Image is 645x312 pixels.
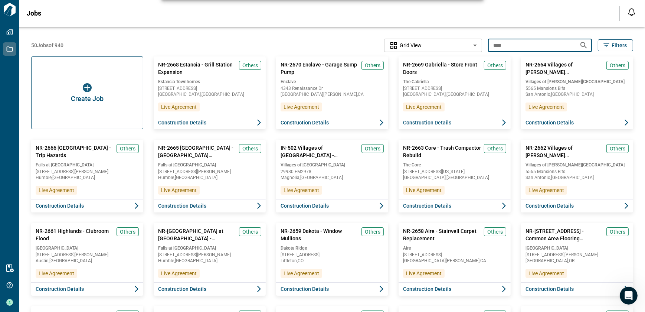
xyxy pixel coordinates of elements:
span: Live Agreement [284,270,319,277]
span: Construction Details [281,202,329,209]
span: NR-[STREET_ADDRESS] - Common Area Flooring Replacement [526,227,603,242]
button: Construction Details [154,116,266,129]
span: Jobs [27,10,41,17]
span: [STREET_ADDRESS] [281,253,384,257]
span: Construction Details [526,119,574,126]
span: Humble , [GEOGRAPHIC_DATA] [158,259,261,263]
span: Live Agreement [528,270,564,277]
span: Falls at [GEOGRAPHIC_DATA] [36,162,139,168]
span: NR-2668 Estancia - Grill Station Expansion [158,61,236,76]
span: Create Job [71,95,104,103]
span: Villages of [PERSON_NAME][GEOGRAPHIC_DATA] [526,79,629,85]
span: NR-2664 Villages of [PERSON_NAME][GEOGRAPHIC_DATA] - Interior Unit Repairs [526,61,603,76]
span: 5565 Mansions Blfs [526,86,629,91]
span: Others [610,228,625,235]
span: Live Agreement [161,186,197,194]
span: Others [365,62,380,69]
span: Falls at [GEOGRAPHIC_DATA] [158,162,261,168]
span: Live Agreement [528,103,564,111]
span: The Gabriella [403,79,506,85]
span: NR-2658 Aire - Stairwell Carpet Replacement [403,227,481,242]
span: NR-2662 Villages of [PERSON_NAME][GEOGRAPHIC_DATA] - Foundation Stabilization [526,144,603,159]
span: Construction Details [403,119,451,126]
span: NR-2663 Core - Trash Compactor Rebuild [403,144,481,159]
span: NR-[GEOGRAPHIC_DATA] at [GEOGRAPHIC_DATA] - Perimeter Fence Repairs [158,227,236,242]
span: Construction Details [158,202,206,209]
span: NR-2666 [GEOGRAPHIC_DATA] - Trip Hazards [36,144,114,159]
span: Live Agreement [161,270,197,277]
button: Construction Details [31,199,143,212]
span: Others [120,145,135,152]
button: Construction Details [31,282,143,296]
span: Others [487,228,503,235]
span: Estancia Townhomes [158,79,261,85]
span: NR-2665 [GEOGRAPHIC_DATA] - [GEOGRAPHIC_DATA] [GEOGRAPHIC_DATA] [158,144,236,159]
span: Construction Details [526,202,574,209]
span: NR-2669 Gabriella - Store Front Doors [403,61,481,76]
span: [GEOGRAPHIC_DATA] , [GEOGRAPHIC_DATA] [403,175,506,180]
span: Villages of [PERSON_NAME][GEOGRAPHIC_DATA] [526,162,629,168]
button: Construction Details [521,282,633,296]
span: [STREET_ADDRESS][PERSON_NAME] [36,253,139,257]
span: [GEOGRAPHIC_DATA][PERSON_NAME] , CA [281,92,384,97]
span: Live Agreement [406,186,442,194]
div: Without label [384,38,482,53]
span: The Core [403,162,506,168]
span: Others [242,62,258,69]
span: [STREET_ADDRESS][PERSON_NAME] [158,253,261,257]
span: Enclave [281,79,384,85]
button: Open notification feed [626,6,638,18]
span: [GEOGRAPHIC_DATA] [526,245,629,251]
span: NR-2670 Enclave - Garage Sump Pump [281,61,358,76]
span: Construction Details [158,119,206,126]
span: Filters [612,42,627,49]
span: 4343 Renaissance Dr [281,86,384,91]
span: Construction Details [403,285,451,293]
span: Construction Details [281,285,329,293]
span: Live Agreement [406,270,442,277]
button: Search jobs [576,38,591,53]
span: Live Agreement [39,270,74,277]
span: Humble , [GEOGRAPHIC_DATA] [36,175,139,180]
span: [GEOGRAPHIC_DATA] [36,245,139,251]
span: Villages of [GEOGRAPHIC_DATA] [281,162,384,168]
span: Live Agreement [284,103,319,111]
span: Live Agreement [406,103,442,111]
button: Construction Details [399,199,511,212]
span: Construction Details [36,202,84,209]
span: Others [242,145,258,152]
span: San Antonio , [GEOGRAPHIC_DATA] [526,175,629,180]
span: Austin , [GEOGRAPHIC_DATA] [36,259,139,263]
span: Others [365,228,380,235]
span: [STREET_ADDRESS] [403,253,506,257]
span: Construction Details [36,285,84,293]
button: Construction Details [399,282,511,296]
span: Others [365,145,380,152]
span: Falls at [GEOGRAPHIC_DATA] [158,245,261,251]
span: Construction Details [281,119,329,126]
span: 50 Jobs of 940 [31,42,63,49]
span: [STREET_ADDRESS][US_STATE] [403,169,506,174]
span: Humble , [GEOGRAPHIC_DATA] [158,175,261,180]
span: Magnolia , [GEOGRAPHIC_DATA] [281,175,384,180]
button: Filters [598,39,633,51]
button: Construction Details [154,199,266,212]
span: Others [120,228,135,235]
button: Construction Details [521,199,633,212]
span: Aire [403,245,506,251]
button: Construction Details [276,282,388,296]
button: Construction Details [154,282,266,296]
span: Others [610,145,625,152]
button: Construction Details [276,199,388,212]
span: Dakota Ridge [281,245,384,251]
span: [STREET_ADDRESS][PERSON_NAME] [36,169,139,174]
span: Live Agreement [528,186,564,194]
span: [GEOGRAPHIC_DATA] , [GEOGRAPHIC_DATA] [403,92,506,97]
span: [STREET_ADDRESS][PERSON_NAME] [158,169,261,174]
span: Others [487,62,503,69]
span: Grid View [400,42,422,49]
span: 5565 Mansions Blfs [526,169,629,174]
span: NR-2661 Highlands - Clubroom Flood [36,227,114,242]
span: Live Agreement [284,186,319,194]
span: Construction Details [158,285,206,293]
